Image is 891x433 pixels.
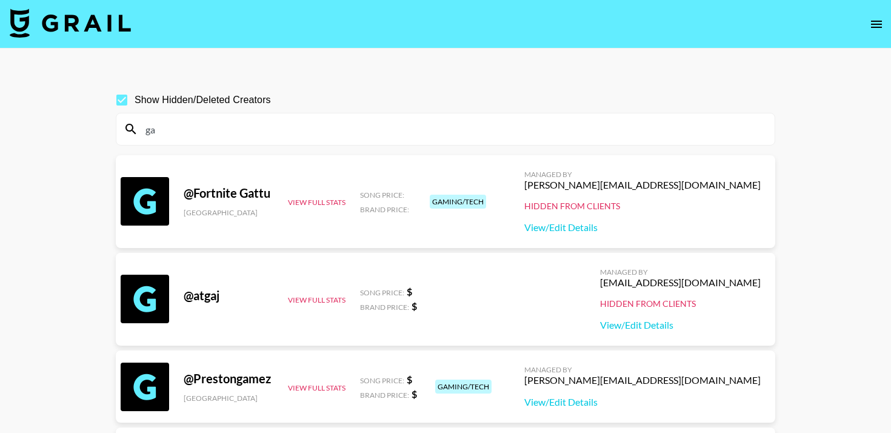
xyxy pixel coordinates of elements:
img: Grail Talent [10,8,131,38]
span: Brand Price: [360,391,409,400]
span: Show Hidden/Deleted Creators [135,93,271,107]
span: Brand Price: [360,205,409,214]
input: Search by User Name [138,119,767,139]
div: Managed By [600,267,761,277]
div: @ Fortnite Gattu [184,186,273,201]
div: @ Prestongamez [184,371,273,386]
a: View/Edit Details [600,319,761,331]
div: gaming/tech [430,195,486,209]
button: open drawer [864,12,889,36]
div: Managed By [524,365,761,374]
div: [PERSON_NAME][EMAIL_ADDRESS][DOMAIN_NAME] [524,374,761,386]
div: @ atgaj [184,288,273,303]
div: [PERSON_NAME][EMAIL_ADDRESS][DOMAIN_NAME] [524,179,761,191]
button: View Full Stats [288,198,345,207]
a: View/Edit Details [524,221,761,233]
strong: $ [407,374,412,385]
span: Song Price: [360,288,404,297]
strong: $ [412,388,417,400]
div: [GEOGRAPHIC_DATA] [184,208,273,217]
strong: $ [407,286,412,297]
div: [EMAIL_ADDRESS][DOMAIN_NAME] [600,277,761,289]
a: View/Edit Details [524,396,761,408]
div: Hidden from Clients [524,201,761,212]
div: Hidden from Clients [600,298,761,309]
strong: $ [412,300,417,312]
button: View Full Stats [288,383,345,392]
span: Song Price: [360,190,404,200]
div: [GEOGRAPHIC_DATA] [184,394,273,403]
span: Song Price: [360,376,404,385]
span: Brand Price: [360,303,409,312]
button: View Full Stats [288,295,345,304]
div: gaming/tech [435,380,492,394]
div: Managed By [524,170,761,179]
